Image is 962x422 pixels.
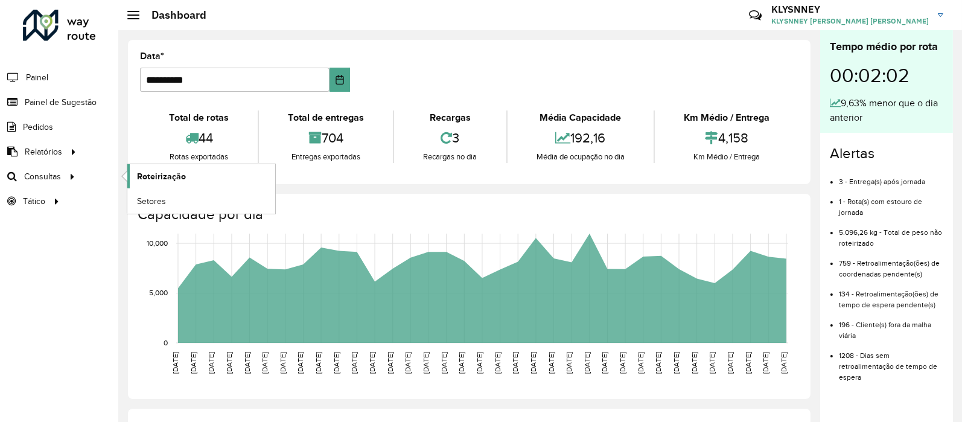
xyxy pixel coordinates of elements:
span: Consultas [24,170,61,183]
text: [DATE] [190,352,197,374]
div: Entregas exportadas [262,151,390,163]
text: [DATE] [690,352,698,374]
div: Recargas [397,110,503,125]
div: 4,158 [658,125,795,151]
text: [DATE] [529,352,537,374]
text: [DATE] [207,352,215,374]
text: [DATE] [619,352,626,374]
div: 704 [262,125,390,151]
text: [DATE] [744,352,752,374]
text: [DATE] [494,352,502,374]
li: 759 - Retroalimentação(ões) de coordenadas pendente(s) [839,249,943,280]
div: Km Médio / Entrega [658,110,795,125]
span: Setores [137,195,166,208]
div: Recargas no dia [397,151,503,163]
span: Relatórios [25,145,62,158]
li: 1208 - Dias sem retroalimentação de tempo de espera [839,341,943,383]
span: KLYSNNEY [PERSON_NAME] [PERSON_NAME] [771,16,929,27]
text: [DATE] [708,352,716,374]
text: [DATE] [762,352,769,374]
div: 192,16 [511,125,651,151]
div: Média de ocupação no dia [511,151,651,163]
span: Tático [23,195,45,208]
span: Painel [26,71,48,84]
text: [DATE] [404,352,412,374]
text: [DATE] [386,352,394,374]
text: 10,000 [147,239,168,247]
text: 0 [164,339,168,347]
li: 134 - Retroalimentação(ões) de tempo de espera pendente(s) [839,280,943,310]
li: 1 - Rota(s) com estouro de jornada [839,187,943,218]
div: Média Capacidade [511,110,651,125]
a: Setores [127,189,275,213]
button: Choose Date [330,68,350,92]
li: 5.096,26 kg - Total de peso não roteirizado [839,218,943,249]
text: 5,000 [149,289,168,297]
text: [DATE] [672,352,680,374]
text: [DATE] [333,352,340,374]
a: Contato Rápido [742,2,768,28]
li: 196 - Cliente(s) fora da malha viária [839,310,943,341]
text: [DATE] [368,352,376,374]
div: Rotas exportadas [143,151,255,163]
h2: Dashboard [139,8,206,22]
div: Total de rotas [143,110,255,125]
text: [DATE] [726,352,734,374]
text: [DATE] [225,352,233,374]
span: Pedidos [23,121,53,133]
text: [DATE] [565,352,573,374]
text: [DATE] [243,352,251,374]
div: 9,63% menor que o dia anterior [830,96,943,125]
span: Painel de Sugestão [25,96,97,109]
text: [DATE] [476,352,483,374]
a: Roteirização [127,164,275,188]
text: [DATE] [654,352,662,374]
li: 3 - Entrega(s) após jornada [839,167,943,187]
text: [DATE] [601,352,609,374]
text: [DATE] [583,352,591,374]
text: [DATE] [314,352,322,374]
text: [DATE] [350,352,358,374]
div: 44 [143,125,255,151]
div: 3 [397,125,503,151]
h3: KLYSNNEY [771,4,929,15]
text: [DATE] [261,352,269,374]
text: [DATE] [440,352,448,374]
text: [DATE] [637,352,645,374]
text: [DATE] [780,352,788,374]
div: Tempo médio por rota [830,39,943,55]
h4: Capacidade por dia [138,206,798,223]
h4: Alertas [830,145,943,162]
div: 00:02:02 [830,55,943,96]
span: Roteirização [137,170,186,183]
div: Km Médio / Entrega [658,151,795,163]
text: [DATE] [422,352,430,374]
text: [DATE] [279,352,287,374]
text: [DATE] [547,352,555,374]
text: [DATE] [457,352,465,374]
text: [DATE] [297,352,305,374]
label: Data [140,49,164,63]
div: Total de entregas [262,110,390,125]
text: [DATE] [171,352,179,374]
text: [DATE] [511,352,519,374]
